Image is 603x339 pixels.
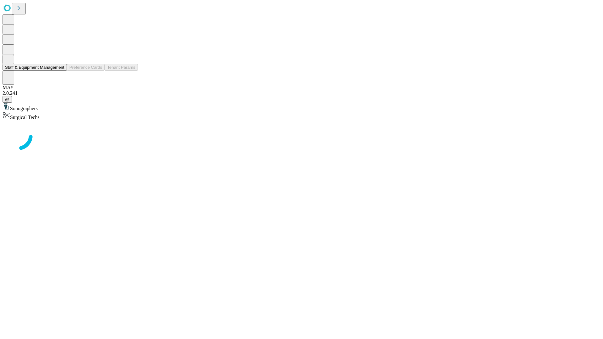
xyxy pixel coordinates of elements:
[5,97,9,102] span: @
[105,64,138,71] button: Tenant Params
[3,111,600,120] div: Surgical Techs
[3,85,600,90] div: MAY
[3,64,67,71] button: Staff & Equipment Management
[3,90,600,96] div: 2.0.241
[3,103,600,111] div: Sonographers
[67,64,105,71] button: Preference Cards
[3,96,12,103] button: @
